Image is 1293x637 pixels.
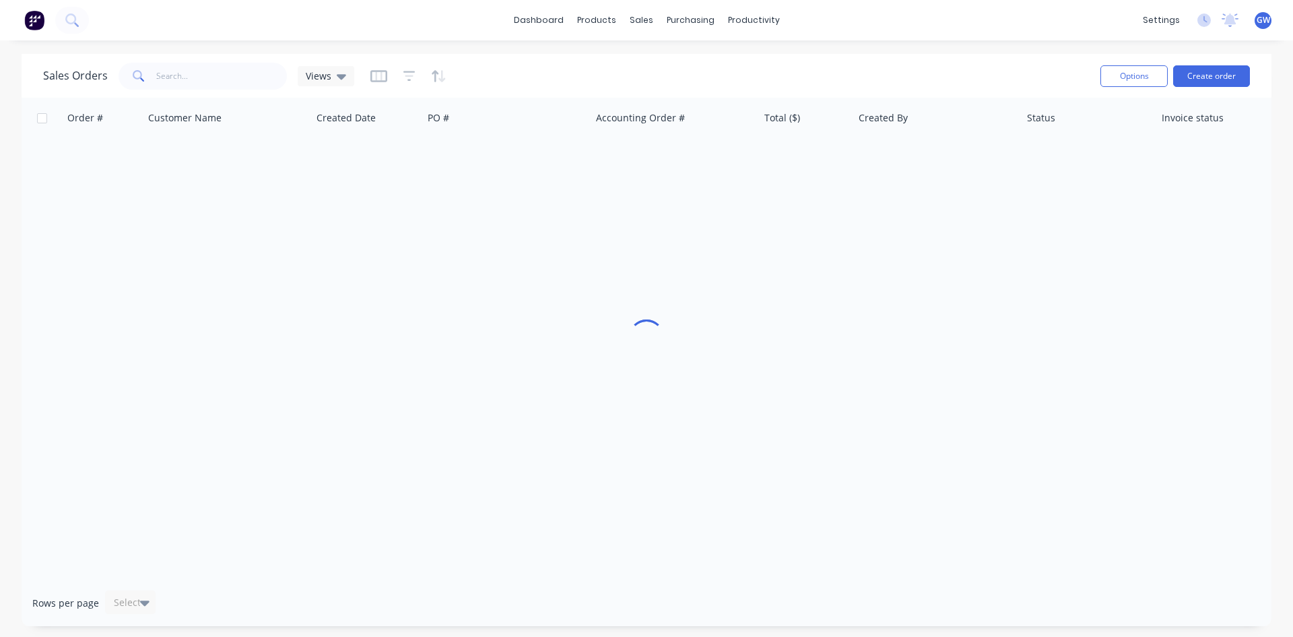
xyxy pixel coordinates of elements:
[721,10,787,30] div: productivity
[570,10,623,30] div: products
[428,111,449,125] div: PO #
[32,597,99,610] span: Rows per page
[156,63,288,90] input: Search...
[67,111,103,125] div: Order #
[859,111,908,125] div: Created By
[148,111,222,125] div: Customer Name
[306,69,331,83] span: Views
[764,111,800,125] div: Total ($)
[1136,10,1187,30] div: settings
[1173,65,1250,87] button: Create order
[1027,111,1055,125] div: Status
[623,10,660,30] div: sales
[596,111,685,125] div: Accounting Order #
[1257,14,1270,26] span: GW
[1162,111,1224,125] div: Invoice status
[43,69,108,82] h1: Sales Orders
[317,111,376,125] div: Created Date
[114,596,149,609] div: Select...
[507,10,570,30] a: dashboard
[660,10,721,30] div: purchasing
[24,10,44,30] img: Factory
[1100,65,1168,87] button: Options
